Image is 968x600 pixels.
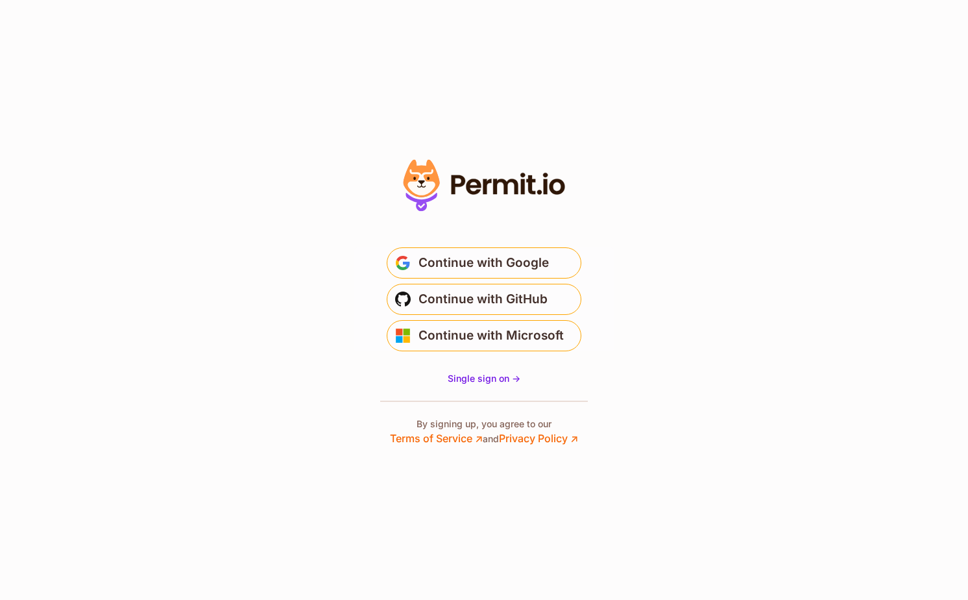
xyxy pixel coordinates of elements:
a: Privacy Policy ↗ [499,432,578,445]
span: Continue with GitHub [418,289,548,310]
button: Continue with Microsoft [387,320,581,351]
button: Continue with Google [387,247,581,279]
a: Terms of Service ↗ [390,432,483,445]
span: Continue with Microsoft [418,325,564,346]
a: Single sign on -> [448,372,520,385]
p: By signing up, you agree to our and [390,418,578,446]
span: Single sign on -> [448,373,520,384]
button: Continue with GitHub [387,284,581,315]
span: Continue with Google [418,253,549,273]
